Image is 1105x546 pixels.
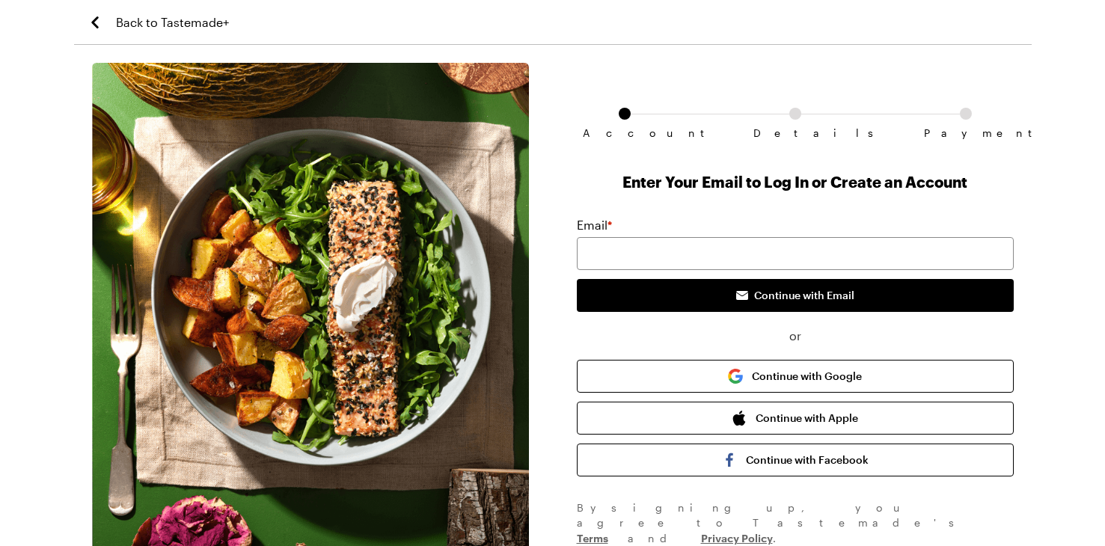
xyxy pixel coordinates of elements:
span: Account [583,127,667,139]
span: or [577,327,1014,345]
ol: Subscription checkout form navigation [577,108,1014,127]
h1: Enter Your Email to Log In or Create an Account [577,171,1014,192]
span: Payment [924,127,1008,139]
button: Continue with Email [577,279,1014,312]
button: Continue with Google [577,360,1014,393]
span: Continue with Email [754,288,854,303]
button: Continue with Apple [577,402,1014,435]
button: Continue with Facebook [577,444,1014,476]
label: Email [577,216,612,234]
a: Terms [577,530,608,545]
a: Privacy Policy [701,530,773,545]
div: By signing up , you agree to Tastemade's and . [577,500,1014,546]
span: Details [753,127,837,139]
span: Back to Tastemade+ [116,13,229,31]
